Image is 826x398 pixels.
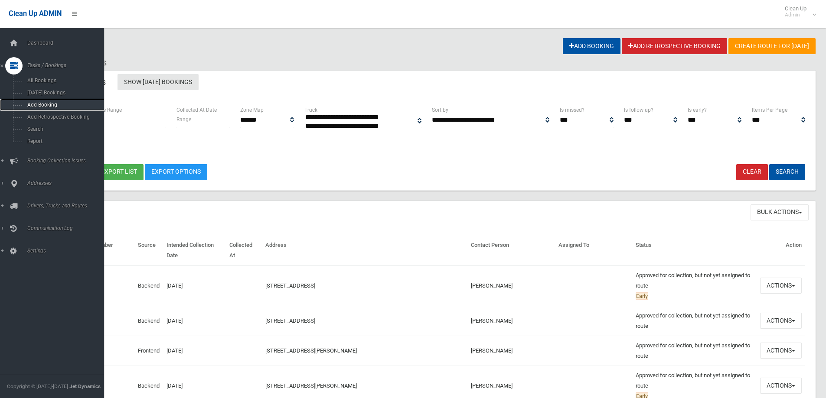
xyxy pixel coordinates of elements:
td: Approved for collection, but not yet assigned to route [632,336,757,366]
th: Action [757,236,805,265]
span: Settings [25,248,111,254]
th: Assigned To [555,236,632,265]
th: Contact Person [467,236,555,265]
th: Intended Collection Date [163,236,226,265]
td: Backend [134,306,163,336]
button: Search [769,164,805,180]
th: Collected At [226,236,262,265]
span: All Bookings [25,78,103,84]
td: [DATE] [163,306,226,336]
span: Addresses [25,180,111,186]
a: [STREET_ADDRESS][PERSON_NAME] [265,382,357,389]
span: Report [25,138,103,144]
a: [STREET_ADDRESS] [265,317,315,324]
td: [DATE] [163,265,226,306]
td: [PERSON_NAME] [467,336,555,366]
a: Show [DATE] Bookings [118,74,199,90]
button: Actions [760,278,802,294]
span: Add Booking [25,102,103,108]
span: Drivers, Trucks and Routes [25,203,111,209]
td: Frontend [134,336,163,366]
strong: Jet Dynamics [69,383,101,389]
a: Export Options [145,164,207,180]
span: Booking Collection Issues [25,158,111,164]
span: Clean Up [780,5,815,18]
button: Bulk Actions [751,204,809,220]
th: Status [632,236,757,265]
button: Export list [95,164,144,180]
a: Create route for [DATE] [728,38,816,54]
td: Backend [134,265,163,306]
span: Dashboard [25,40,111,46]
span: Copyright © [DATE]-[DATE] [7,383,68,389]
td: Approved for collection, but not yet assigned to route [632,306,757,336]
a: [STREET_ADDRESS] [265,282,315,289]
label: Truck [304,105,317,115]
button: Actions [760,313,802,329]
small: Admin [785,12,806,18]
span: Communication Log [25,225,111,231]
span: Add Retrospective Booking [25,114,103,120]
td: Approved for collection, but not yet assigned to route [632,265,757,306]
span: Tasks / Bookings [25,62,111,68]
td: [PERSON_NAME] [467,306,555,336]
th: Address [262,236,467,265]
a: Add Retrospective Booking [622,38,727,54]
a: [STREET_ADDRESS][PERSON_NAME] [265,347,357,354]
td: [PERSON_NAME] [467,265,555,306]
span: Clean Up ADMIN [9,10,62,18]
button: Actions [760,378,802,394]
span: Search [25,126,103,132]
a: Add Booking [563,38,620,54]
th: Source [134,236,163,265]
td: [DATE] [163,336,226,366]
button: Actions [760,343,802,359]
a: Clear [736,164,768,180]
span: [DATE] Bookings [25,90,103,96]
span: Early [636,292,648,300]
